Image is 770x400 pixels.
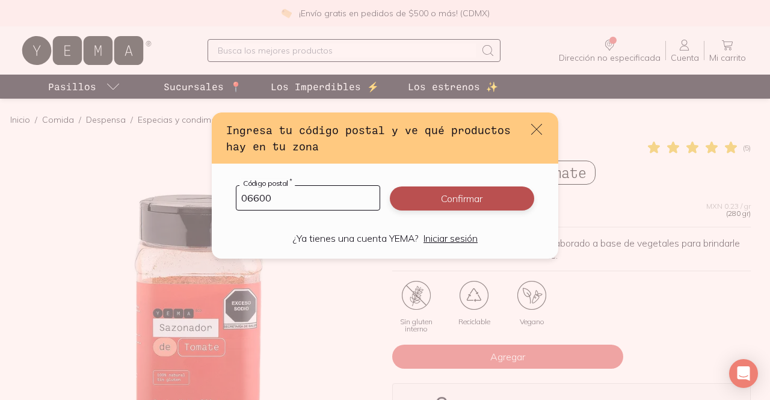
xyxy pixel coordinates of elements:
a: Iniciar sesión [423,232,478,244]
p: ¿Ya tienes una cuenta YEMA? [292,232,419,244]
div: default [212,112,558,259]
h3: Ingresa tu código postal y ve qué productos hay en tu zona [226,122,520,154]
div: Open Intercom Messenger [729,359,758,388]
label: Código postal [239,178,295,187]
button: Confirmar [390,186,534,211]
